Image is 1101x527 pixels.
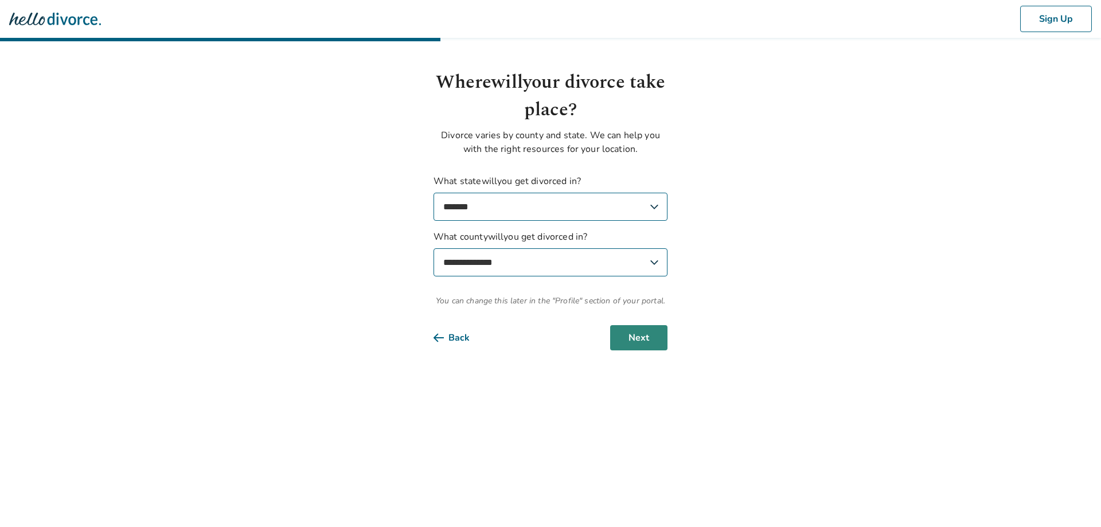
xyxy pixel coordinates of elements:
[1044,472,1101,527] iframe: Chat Widget
[434,325,488,350] button: Back
[610,325,667,350] button: Next
[1020,6,1092,32] button: Sign Up
[434,128,667,156] p: Divorce varies by county and state. We can help you with the right resources for your location.
[434,230,667,276] label: What county will you get divorced in?
[434,193,667,221] select: What statewillyou get divorced in?
[434,295,667,307] span: You can change this later in the "Profile" section of your portal.
[434,69,667,124] h1: Where will your divorce take place?
[434,174,667,221] label: What state will you get divorced in?
[434,248,667,276] select: What countywillyou get divorced in?
[9,7,101,30] img: Hello Divorce Logo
